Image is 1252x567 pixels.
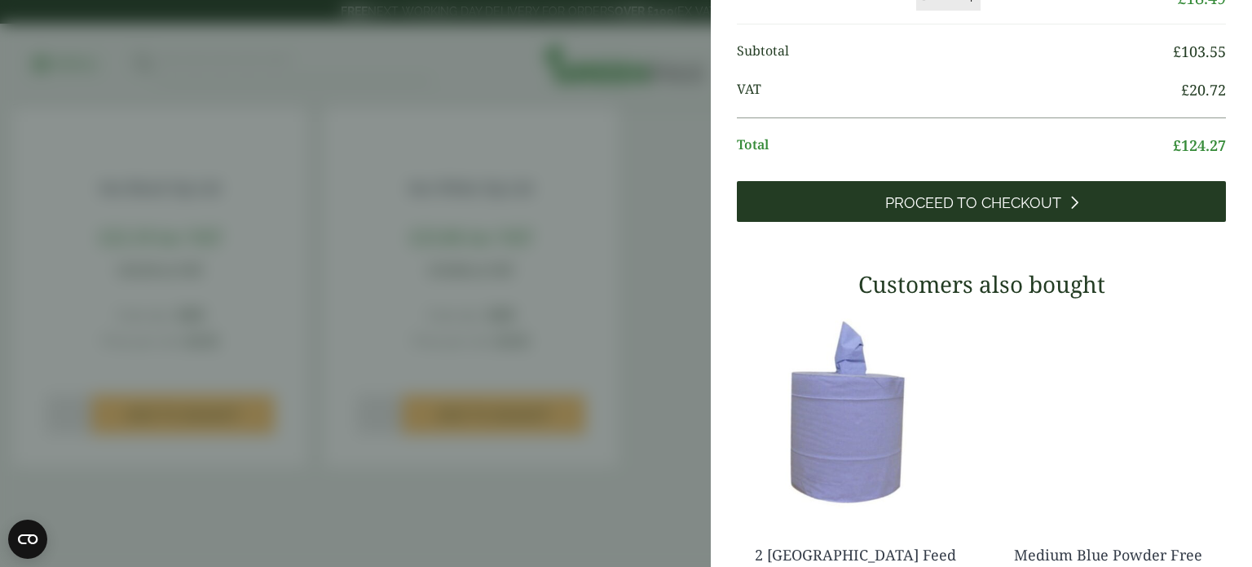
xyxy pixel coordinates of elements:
[1173,42,1181,61] span: £
[8,520,47,559] button: Open CMP widget
[737,41,1173,63] span: Subtotal
[885,194,1061,212] span: Proceed to Checkout
[1173,135,1226,155] bdi: 124.27
[1173,135,1181,155] span: £
[737,135,1173,157] span: Total
[737,181,1226,222] a: Proceed to Checkout
[1173,42,1226,61] bdi: 103.55
[1181,80,1226,100] bdi: 20.72
[737,79,1181,101] span: VAT
[737,310,973,514] img: 3630017-2-Ply-Blue-Centre-Feed-104m
[737,271,1226,299] h3: Customers also bought
[1181,80,1189,100] span: £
